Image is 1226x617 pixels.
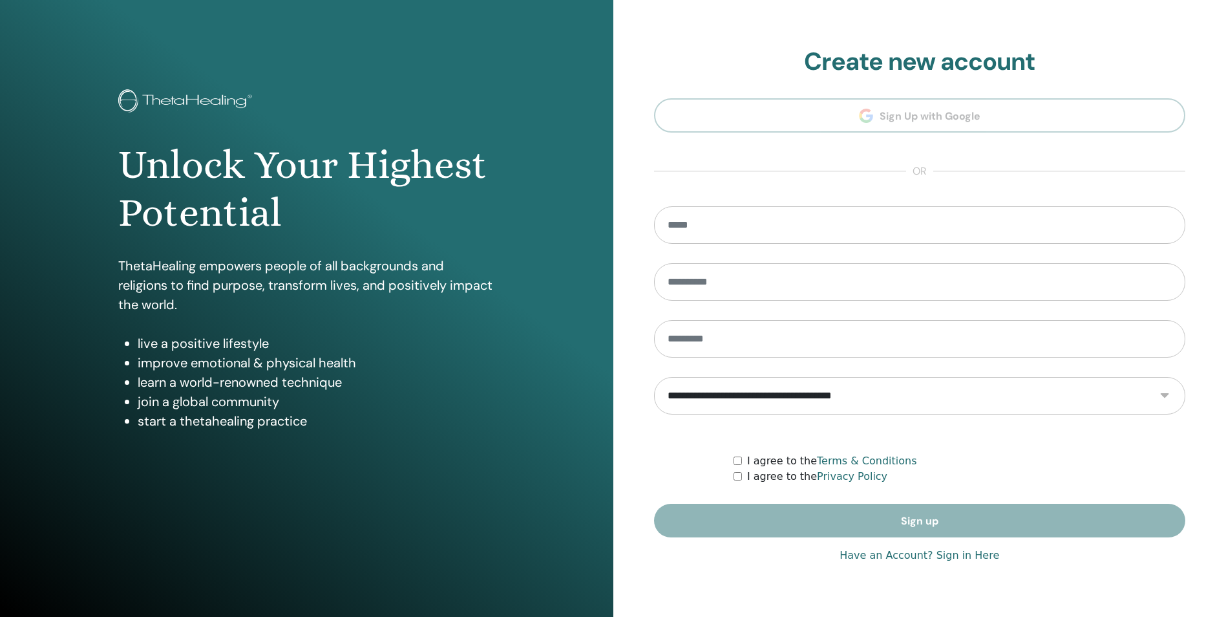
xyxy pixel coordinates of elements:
[840,548,999,563] a: Have an Account? Sign in Here
[747,453,917,469] label: I agree to the
[138,411,494,431] li: start a thetahealing practice
[138,392,494,411] li: join a global community
[817,455,916,467] a: Terms & Conditions
[138,373,494,392] li: learn a world-renowned technique
[118,141,494,237] h1: Unlock Your Highest Potential
[138,353,494,373] li: improve emotional & physical health
[906,164,933,179] span: or
[118,256,494,314] p: ThetaHealing empowers people of all backgrounds and religions to find purpose, transform lives, a...
[654,47,1186,77] h2: Create new account
[138,334,494,353] li: live a positive lifestyle
[817,470,887,482] a: Privacy Policy
[747,469,887,484] label: I agree to the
